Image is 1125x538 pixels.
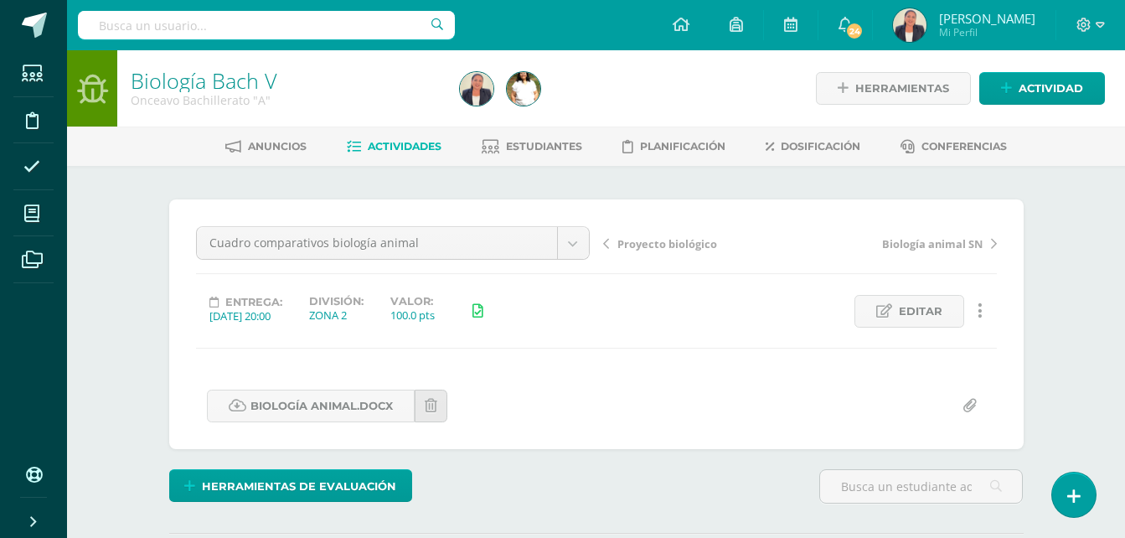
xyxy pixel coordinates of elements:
div: Onceavo Bachillerato 'A' [131,92,440,108]
span: Actividades [368,140,441,153]
a: Proyecto biológico [603,235,800,251]
label: Valor: [390,295,435,308]
a: Planificación [622,133,725,160]
div: [DATE] 20:00 [209,308,282,323]
a: Herramientas [816,72,971,105]
span: Editar [899,296,942,327]
input: Busca un usuario... [78,11,455,39]
a: Anuncios [225,133,307,160]
span: Estudiantes [506,140,582,153]
span: 24 [845,22,864,40]
span: Entrega: [225,296,282,308]
span: Dosificación [781,140,860,153]
label: División: [309,295,364,308]
div: ZONA 2 [309,308,364,323]
a: Herramientas de evaluación [169,469,412,502]
a: Biología animal.docx [207,390,415,422]
img: c7b04b25378ff11843444faa8800c300.png [507,72,540,106]
a: Actividades [347,133,441,160]
span: Conferencias [921,140,1007,153]
span: Biología animal SN [882,236,983,251]
h1: Biología Bach V [131,69,440,92]
span: Cuadro comparativos biología animal [209,227,544,259]
a: Biología animal SN [800,235,997,251]
input: Busca un estudiante aquí... [820,470,1022,503]
span: Proyecto biológico [617,236,717,251]
a: Estudiantes [482,133,582,160]
span: [PERSON_NAME] [939,10,1035,27]
span: Mi Perfil [939,25,1035,39]
a: Conferencias [901,133,1007,160]
span: Planificación [640,140,725,153]
span: Herramientas de evaluación [202,471,396,502]
a: Biología Bach V [131,66,277,95]
a: Actividad [979,72,1105,105]
img: 8bc7430e3f8928aa100dcf47602cf1d2.png [460,72,493,106]
a: Cuadro comparativos biología animal [197,227,589,259]
img: 8bc7430e3f8928aa100dcf47602cf1d2.png [893,8,926,42]
span: Actividad [1019,73,1083,104]
a: Dosificación [766,133,860,160]
div: 100.0 pts [390,308,435,323]
span: Herramientas [855,73,949,104]
span: Anuncios [248,140,307,153]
